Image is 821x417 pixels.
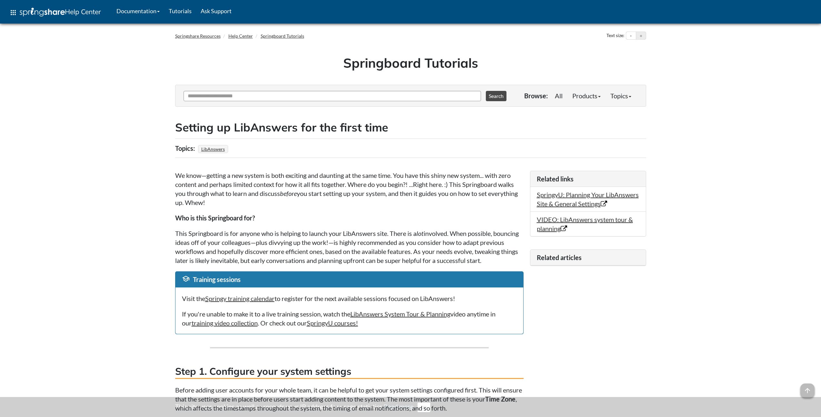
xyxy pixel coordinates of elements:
[20,8,65,16] img: Springshare
[192,319,258,327] a: training video collection
[175,120,646,135] h2: Setting up LibAnswers for the first time
[175,33,221,39] a: Springshare Resources
[193,276,241,283] span: Training sessions
[537,175,574,183] span: Related links
[65,7,101,16] span: Help Center
[112,3,164,19] a: Documentation
[196,3,236,19] a: Ask Support
[180,54,641,72] h1: Springboard Tutorials
[169,402,653,412] div: This site uses cookies as well as records your IP address for usage statistics.
[537,191,639,208] a: SpringyU: Planning Your LibAnswers Site & General Settings
[537,254,582,261] span: Related articles
[800,383,815,398] span: arrow_upward
[416,229,424,237] em: lot
[537,216,633,232] a: VIDEO: LibAnswers system tour & planning
[606,89,636,102] a: Topics
[175,229,524,265] p: This Springboard is for anyone who is helping to launch your LibAnswers site. There is a involved...
[605,32,626,40] div: Text size:
[200,144,226,154] a: LibAnswers
[261,33,304,39] a: Springboard Tutorials
[280,189,297,197] em: before
[175,385,524,412] p: Before adding user accounts for your whole team, it can be helpful to get your system settings co...
[626,32,636,40] button: Decrease text size
[182,275,190,283] span: school
[228,33,253,39] a: Help Center
[175,171,524,207] p: We know—getting a new system is both exciting and daunting at the same time. You have this shiny ...
[175,364,524,379] h3: Step 1. Configure your system settings
[205,295,275,302] a: Springy training calendar
[5,3,105,22] a: apps Help Center
[524,91,548,100] p: Browse:
[9,9,17,16] span: apps
[182,294,517,303] p: Visit the to register for the next available sessions focused on LibAnswers!
[182,309,517,327] p: If you're unable to make it to a live training session, watch the video anytime in our . Or check...
[636,32,646,40] button: Increase text size
[164,3,196,19] a: Tutorials
[800,384,815,392] a: arrow_upward
[486,91,506,101] button: Search
[175,214,255,222] strong: Who is this Springboard for?
[175,142,196,154] div: Topics:
[350,310,450,318] a: LibAnswers System Tour & Planning
[567,89,606,102] a: Products
[307,319,358,327] a: SpringyU courses!
[485,395,516,403] strong: Time Zone
[550,89,567,102] a: All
